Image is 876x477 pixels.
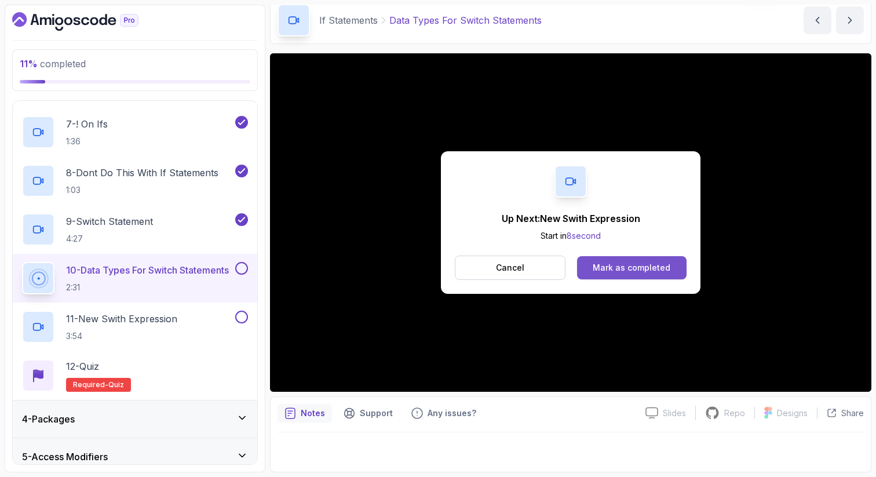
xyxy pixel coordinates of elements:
[593,262,670,274] div: Mark as completed
[663,407,686,419] p: Slides
[20,58,38,70] span: 11 %
[360,407,393,419] p: Support
[577,256,687,279] button: Mark as completed
[66,184,218,196] p: 1:03
[337,404,400,423] button: Support button
[502,230,640,242] p: Start in
[301,407,325,419] p: Notes
[22,213,248,246] button: 9-Switch Statement4:27
[66,312,177,326] p: 11 - New Swith Expression
[319,13,378,27] p: If Statements
[836,6,864,34] button: next content
[22,116,248,148] button: 7-! On Ifs1:36
[66,136,108,147] p: 1:36
[20,58,86,70] span: completed
[804,6,831,34] button: previous content
[817,407,864,419] button: Share
[66,359,99,373] p: 12 - Quiz
[22,262,248,294] button: 10-Data Types For Switch Statements2:31
[66,330,177,342] p: 3:54
[13,400,257,438] button: 4-Packages
[22,165,248,197] button: 8-Dont Do This With If Statements1:03
[404,404,483,423] button: Feedback button
[724,407,745,419] p: Repo
[66,214,153,228] p: 9 - Switch Statement
[22,359,248,392] button: 12-QuizRequired-quiz
[567,231,601,241] span: 8 second
[389,13,542,27] p: Data Types For Switch Statements
[22,412,75,426] h3: 4 - Packages
[428,407,476,419] p: Any issues?
[496,262,524,274] p: Cancel
[22,311,248,343] button: 11-New Swith Expression3:54
[66,233,153,245] p: 4:27
[502,212,640,225] p: Up Next: New Swith Expression
[66,282,229,293] p: 2:31
[108,380,124,389] span: quiz
[73,380,108,389] span: Required-
[13,438,257,475] button: 5-Access Modifiers
[22,450,108,464] h3: 5 - Access Modifiers
[278,404,332,423] button: notes button
[66,166,218,180] p: 8 - Dont Do This With If Statements
[66,263,229,277] p: 10 - Data Types For Switch Statements
[66,117,108,131] p: 7 - ! On Ifs
[455,256,565,280] button: Cancel
[841,407,864,419] p: Share
[270,53,871,392] iframe: 10 - Data Types for Switch Statements
[777,407,808,419] p: Designs
[12,12,165,31] a: Dashboard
